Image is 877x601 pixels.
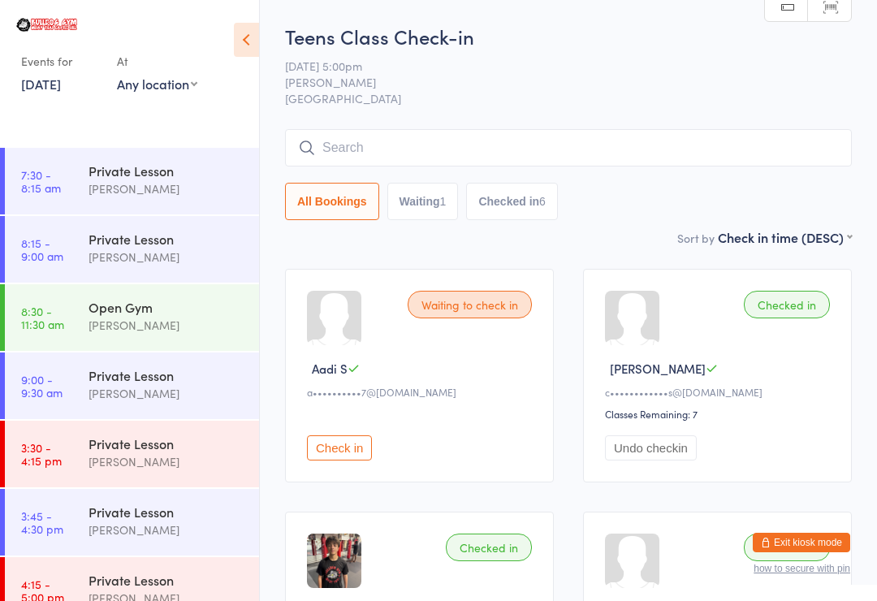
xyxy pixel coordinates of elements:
a: 7:30 -8:15 amPrivate Lesson[PERSON_NAME] [5,148,259,214]
button: Waiting1 [387,183,459,220]
a: 8:15 -9:00 amPrivate Lesson[PERSON_NAME] [5,216,259,283]
div: Events for [21,48,101,75]
div: c••••••••••••s@[DOMAIN_NAME] [605,385,835,399]
div: [PERSON_NAME] [89,248,245,266]
span: [DATE] 5:00pm [285,58,827,74]
time: 7:30 - 8:15 am [21,168,61,194]
button: Checked in6 [466,183,558,220]
div: Any location [117,75,197,93]
div: Checked in [744,291,830,318]
a: 3:45 -4:30 pmPrivate Lesson[PERSON_NAME] [5,489,259,556]
button: Exit kiosk mode [753,533,850,552]
div: Check in time (DESC) [718,228,852,246]
button: Check in [307,435,372,460]
div: Private Lesson [89,366,245,384]
div: [PERSON_NAME] [89,179,245,198]
span: [PERSON_NAME] [610,360,706,377]
a: 3:30 -4:15 pmPrivate Lesson[PERSON_NAME] [5,421,259,487]
button: Undo checkin [605,435,697,460]
time: 3:45 - 4:30 pm [21,509,63,535]
h2: Teens Class Check-in [285,23,852,50]
time: 9:00 - 9:30 am [21,373,63,399]
div: Classes Remaining: 7 [605,407,835,421]
div: [PERSON_NAME] [89,452,245,471]
button: how to secure with pin [754,563,850,574]
time: 8:15 - 9:00 am [21,236,63,262]
a: 8:30 -11:30 amOpen Gym[PERSON_NAME] [5,284,259,351]
a: [DATE] [21,75,61,93]
div: At [117,48,197,75]
div: Checked in [744,534,830,561]
div: Checked in [446,534,532,561]
div: Private Lesson [89,435,245,452]
div: Open Gym [89,298,245,316]
div: 6 [539,195,546,208]
span: [GEOGRAPHIC_DATA] [285,90,852,106]
span: Aadi S [312,360,348,377]
span: [PERSON_NAME] [285,74,827,90]
div: Private Lesson [89,230,245,248]
div: Private Lesson [89,503,245,521]
div: a••••••••••7@[DOMAIN_NAME] [307,385,537,399]
a: 9:00 -9:30 amPrivate Lesson[PERSON_NAME] [5,352,259,419]
img: image1749109624.png [307,534,361,588]
label: Sort by [677,230,715,246]
button: All Bookings [285,183,379,220]
div: [PERSON_NAME] [89,521,245,539]
div: Waiting to check in [408,291,532,318]
img: Bulldog Gym Castle Hill Pty Ltd [16,18,77,32]
div: 1 [440,195,447,208]
div: [PERSON_NAME] [89,316,245,335]
input: Search [285,129,852,166]
div: [PERSON_NAME] [89,384,245,403]
time: 3:30 - 4:15 pm [21,441,62,467]
div: Private Lesson [89,162,245,179]
div: Private Lesson [89,571,245,589]
time: 8:30 - 11:30 am [21,305,64,331]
